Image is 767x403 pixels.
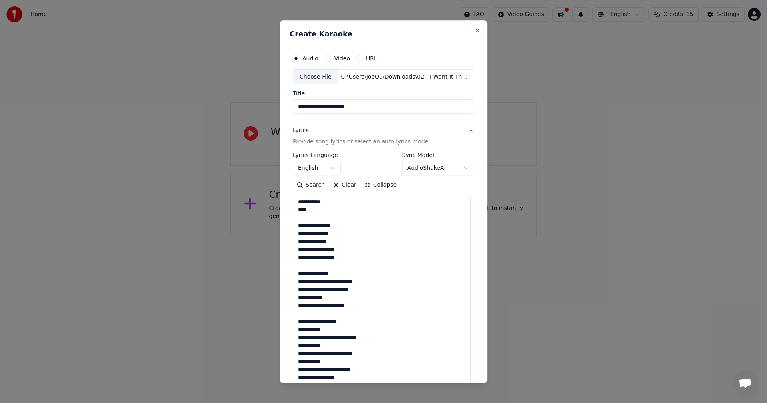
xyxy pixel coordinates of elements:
[334,55,350,61] label: Video
[290,30,477,37] h2: Create Karaoke
[293,91,474,96] label: Title
[293,127,308,135] div: Lyrics
[329,179,360,191] button: Clear
[360,179,401,191] button: Collapse
[402,152,474,158] label: Sync Model
[293,152,341,158] label: Lyrics Language
[293,69,338,84] div: Choose File
[293,179,329,191] button: Search
[338,73,474,81] div: C:\Users\JoeQu\Downloads\02 - I Want It That Way.mp3
[366,55,377,61] label: URL
[302,55,318,61] label: Audio
[293,138,430,146] p: Provide song lyrics or select an auto lyrics model
[293,120,474,152] button: LyricsProvide song lyrics or select an auto lyrics model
